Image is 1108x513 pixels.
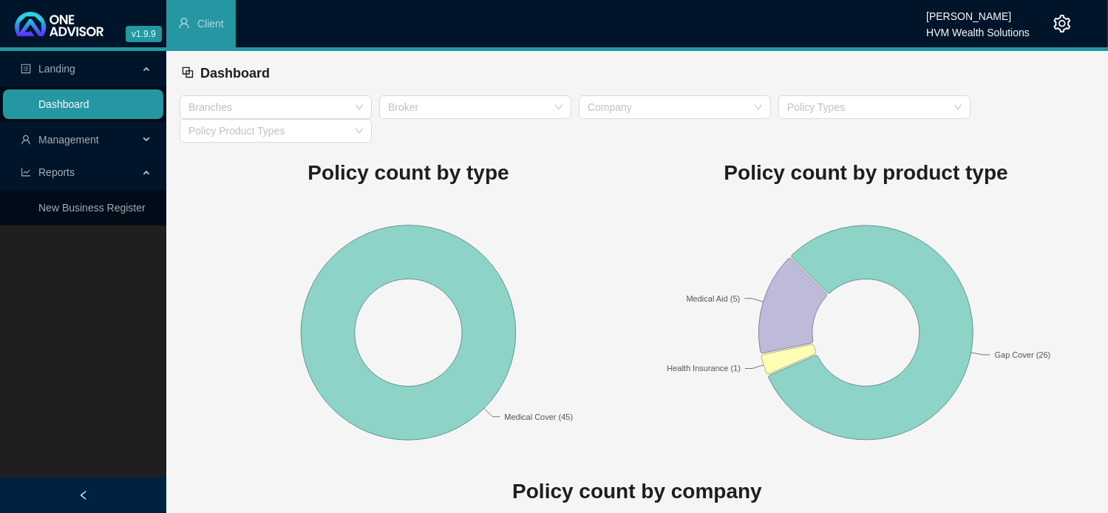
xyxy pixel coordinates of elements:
span: profile [21,64,31,74]
span: Management [38,134,99,146]
a: Dashboard [38,98,89,110]
h1: Policy count by type [180,157,637,189]
div: HVM Wealth Solutions [926,20,1030,36]
text: Gap Cover (26) [995,350,1051,359]
h1: Policy count by company [180,475,1095,508]
text: Medical Aid (5) [687,293,741,302]
span: Client [197,18,224,30]
span: v1.9.9 [126,26,162,42]
span: user [21,135,31,145]
div: [PERSON_NAME] [926,4,1030,20]
text: Health Insurance (1) [667,364,741,373]
span: block [181,66,194,79]
img: 2df55531c6924b55f21c4cf5d4484680-logo-light.svg [15,12,103,36]
span: Reports [38,166,75,178]
span: Dashboard [200,66,270,81]
span: line-chart [21,167,31,177]
span: Landing [38,63,75,75]
span: left [78,490,89,500]
h1: Policy count by product type [637,157,1095,189]
span: user [178,17,190,29]
a: New Business Register [38,202,146,214]
span: setting [1053,15,1071,33]
text: Medical Cover (45) [504,412,573,421]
